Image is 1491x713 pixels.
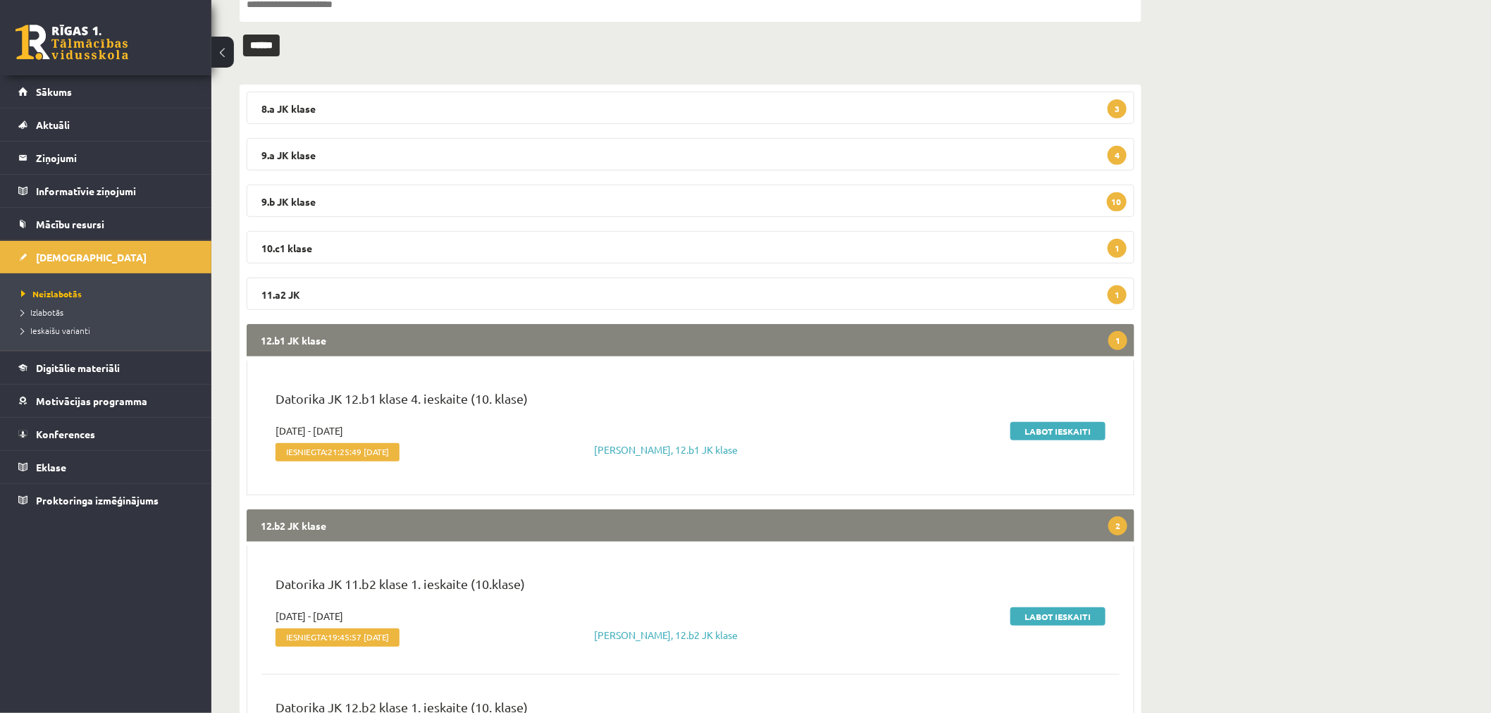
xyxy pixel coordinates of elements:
[36,218,104,230] span: Mācību resursi
[276,609,343,624] span: [DATE] - [DATE]
[36,118,70,131] span: Aktuāli
[18,108,194,141] a: Aktuāli
[1108,331,1127,350] span: 1
[21,325,90,336] span: Ieskaišu varianti
[276,628,400,647] span: Iesniegta:
[1010,422,1106,440] a: Labot ieskaiti
[18,385,194,417] a: Motivācijas programma
[36,142,194,174] legend: Ziņojumi
[21,324,197,337] a: Ieskaišu varianti
[36,395,147,407] span: Motivācijas programma
[18,208,194,240] a: Mācību resursi
[18,451,194,483] a: Eklase
[1108,239,1127,258] span: 1
[36,494,159,507] span: Proktoringa izmēģinājums
[595,443,738,456] a: [PERSON_NAME], 12.b1 JK klase
[1108,146,1127,165] span: 4
[1108,516,1127,535] span: 2
[276,389,1106,415] p: Datorika JK 12.b1 klase 4. ieskaite (10. klase)
[21,288,82,299] span: Neizlabotās
[247,92,1134,124] legend: 8.a JK klase
[21,306,63,318] span: Izlabotās
[276,443,400,461] span: Iesniegta:
[18,75,194,108] a: Sākums
[36,461,66,473] span: Eklase
[18,352,194,384] a: Digitālie materiāli
[247,185,1134,217] legend: 9.b JK klase
[16,25,128,60] a: Rīgas 1. Tālmācības vidusskola
[36,361,120,374] span: Digitālie materiāli
[247,324,1134,356] legend: 12.b1 JK klase
[1107,192,1127,211] span: 10
[247,138,1134,170] legend: 9.a JK klase
[247,278,1134,310] legend: 11.a2 JK
[21,287,197,300] a: Neizlabotās
[21,306,197,318] a: Izlabotās
[18,175,194,207] a: Informatīvie ziņojumi
[1108,285,1127,304] span: 1
[36,251,147,263] span: [DEMOGRAPHIC_DATA]
[18,241,194,273] a: [DEMOGRAPHIC_DATA]
[18,142,194,174] a: Ziņojumi
[247,509,1134,542] legend: 12.b2 JK klase
[276,574,1106,600] p: Datorika JK 11.b2 klase 1. ieskaite (10.klase)
[18,418,194,450] a: Konferences
[1108,99,1127,118] span: 3
[276,423,343,438] span: [DATE] - [DATE]
[328,632,389,642] span: 19:45:57 [DATE]
[36,175,194,207] legend: Informatīvie ziņojumi
[328,447,389,457] span: 21:25:49 [DATE]
[1010,607,1106,626] a: Labot ieskaiti
[595,628,738,641] a: [PERSON_NAME], 12.b2 JK klase
[18,484,194,516] a: Proktoringa izmēģinājums
[247,231,1134,263] legend: 10.c1 klase
[36,428,95,440] span: Konferences
[36,85,72,98] span: Sākums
